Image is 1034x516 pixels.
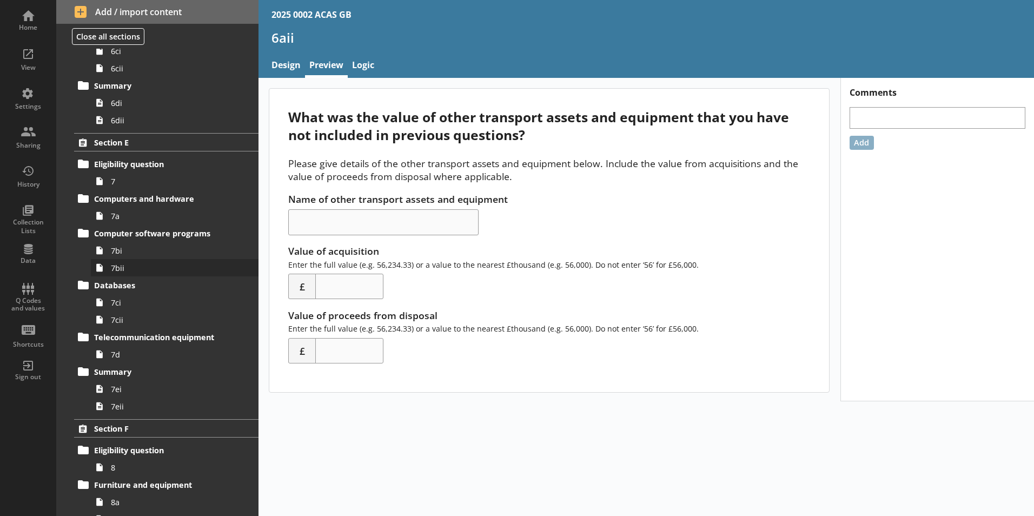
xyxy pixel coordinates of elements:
[91,294,258,311] a: 7ci
[79,155,258,190] li: Eligibility question7
[111,211,231,221] span: 7a
[9,141,47,150] div: Sharing
[72,28,144,45] button: Close all sections
[111,98,231,108] span: 6di
[91,94,258,111] a: 6di
[94,424,227,434] span: Section F
[271,29,1021,46] h1: 6aii
[94,367,227,377] span: Summary
[9,63,47,72] div: View
[111,46,231,56] span: 6ci
[79,441,258,476] li: Eligibility question8
[111,63,231,74] span: 6cii
[94,194,227,204] span: Computers and hardware
[91,259,258,276] a: 7bii
[111,462,231,473] span: 8
[74,77,258,94] a: Summary
[79,276,258,328] li: Databases7ci7cii
[79,328,258,363] li: Telecommunication equipment7d
[74,328,258,346] a: Telecommunication equipment
[74,276,258,294] a: Databases
[111,315,231,325] span: 7cii
[91,459,258,476] a: 8
[111,115,231,125] span: 6dii
[288,108,810,144] div: What was the value of other transport assets and equipment that you have not included in previous...
[348,55,379,78] a: Logic
[9,340,47,349] div: Shortcuts
[56,133,258,415] li: Section EEligibility question7Computers and hardware7aComputer software programs7bi7biiDatabases7...
[91,42,258,59] a: 6ci
[111,497,231,507] span: 8a
[91,380,258,398] a: 7ei
[74,155,258,173] a: Eligibility question
[91,398,258,415] a: 7eii
[74,419,258,438] a: Section F
[288,157,810,183] p: Please give details of the other transport assets and equipment below. Include the value from acq...
[111,176,231,187] span: 7
[94,280,227,290] span: Databases
[74,224,258,242] a: Computer software programs
[111,349,231,360] span: 7d
[94,445,227,455] span: Eligibility question
[79,77,258,129] li: Summary6di6dii
[111,246,231,256] span: 7bi
[111,384,231,394] span: 7ei
[111,263,231,273] span: 7bii
[94,159,227,169] span: Eligibility question
[94,480,227,490] span: Furniture and equipment
[79,363,258,415] li: Summary7ei7eii
[74,441,258,459] a: Eligibility question
[79,190,258,224] li: Computers and hardware7a
[91,173,258,190] a: 7
[91,242,258,259] a: 7bi
[305,55,348,78] a: Preview
[91,111,258,129] a: 6dii
[267,55,305,78] a: Design
[9,23,47,32] div: Home
[111,297,231,308] span: 7ci
[74,190,258,207] a: Computers and hardware
[75,6,241,18] span: Add / import content
[91,311,258,328] a: 7cii
[74,363,258,380] a: Summary
[9,297,47,313] div: Q Codes and values
[91,346,258,363] a: 7d
[271,9,352,21] div: 2025 0002 ACAS GB
[9,102,47,111] div: Settings
[74,476,258,493] a: Furniture and equipment
[9,256,47,265] div: Data
[9,373,47,381] div: Sign out
[91,207,258,224] a: 7a
[94,81,227,91] span: Summary
[9,218,47,235] div: Collection Lists
[111,401,231,412] span: 7eii
[94,332,227,342] span: Telecommunication equipment
[91,59,258,77] a: 6cii
[9,180,47,189] div: History
[91,493,258,511] a: 8a
[94,137,227,148] span: Section E
[94,228,227,239] span: Computer software programs
[79,224,258,276] li: Computer software programs7bi7bii
[74,133,258,151] a: Section E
